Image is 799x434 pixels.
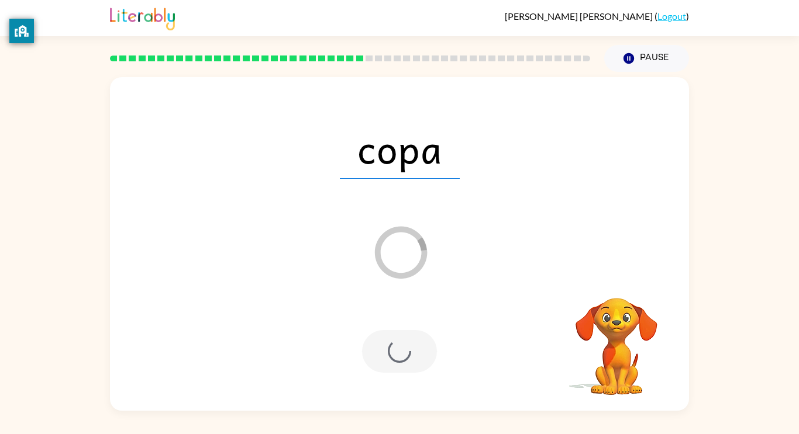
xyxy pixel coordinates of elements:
div: ( ) [505,11,689,22]
span: [PERSON_NAME] [PERSON_NAME] [505,11,655,22]
button: privacy banner [9,19,34,43]
span: copa [340,118,460,179]
video: Your browser must support playing .mp4 files to use Literably. Please try using another browser. [558,280,675,397]
img: Literably [110,5,175,30]
button: Pause [604,45,689,72]
a: Logout [657,11,686,22]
